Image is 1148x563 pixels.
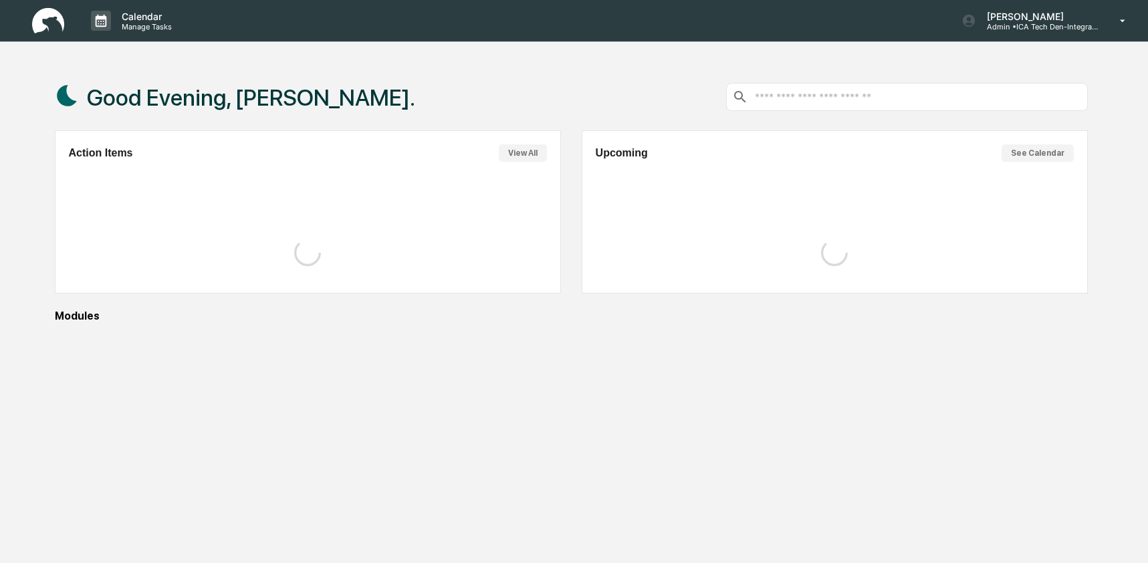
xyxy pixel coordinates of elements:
[55,310,1088,322] div: Modules
[976,22,1101,31] p: Admin • ICA Tech Den-Integrated Compliance Advisors
[596,147,648,159] h2: Upcoming
[111,11,179,22] p: Calendar
[87,84,415,111] h1: Good Evening, [PERSON_NAME].
[976,11,1101,22] p: [PERSON_NAME]
[111,22,179,31] p: Manage Tasks
[32,8,64,34] img: logo
[1002,144,1074,162] button: See Calendar
[499,144,547,162] button: View All
[69,147,133,159] h2: Action Items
